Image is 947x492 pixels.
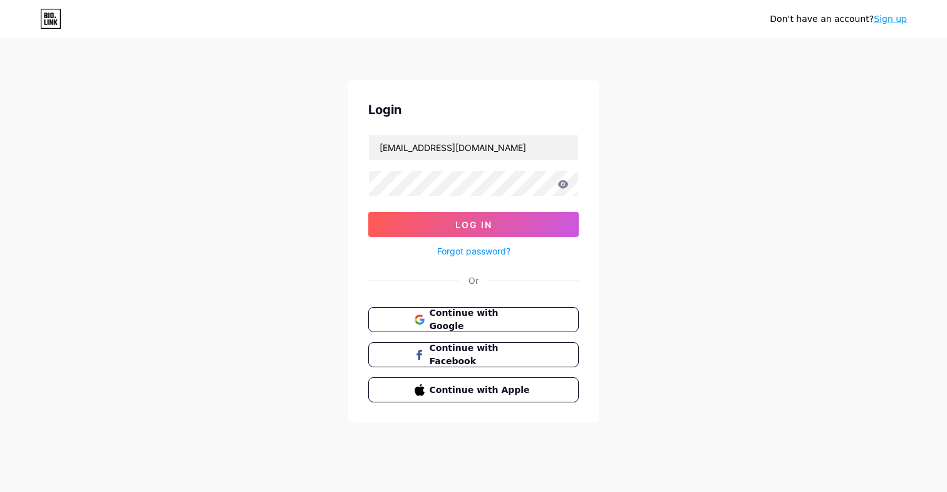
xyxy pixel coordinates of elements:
[430,342,533,368] span: Continue with Facebook
[437,244,510,258] a: Forgot password?
[368,307,579,332] button: Continue with Google
[430,384,533,397] span: Continue with Apple
[430,306,533,333] span: Continue with Google
[368,377,579,402] button: Continue with Apple
[368,342,579,367] button: Continue with Facebook
[455,219,492,230] span: Log In
[770,13,907,26] div: Don't have an account?
[369,135,578,160] input: Username
[368,100,579,119] div: Login
[874,14,907,24] a: Sign up
[468,274,479,287] div: Or
[368,212,579,237] button: Log In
